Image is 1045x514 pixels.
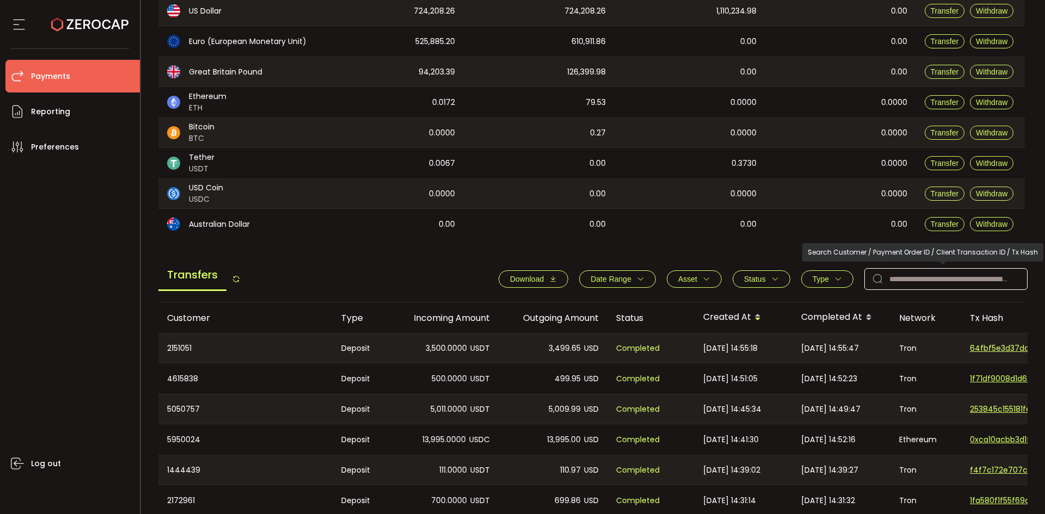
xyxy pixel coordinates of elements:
span: [DATE] 14:31:32 [801,494,855,507]
span: 1,110,234.98 [716,5,757,17]
div: Ethereum [890,424,961,455]
button: Transfer [925,4,965,18]
span: 500.0000 [432,373,467,385]
span: Withdraw [976,98,1007,107]
span: 0.00 [891,35,907,48]
button: Date Range [579,270,656,288]
span: USDT [470,373,490,385]
button: Withdraw [970,95,1013,109]
button: Download [499,270,568,288]
span: 0.3730 [731,157,757,170]
span: [DATE] 14:55:18 [703,342,758,355]
span: 13,995.00 [547,434,581,446]
span: Completed [616,434,660,446]
span: Withdraw [976,7,1007,15]
div: Deposit [333,363,390,394]
span: Type [813,275,829,283]
div: Completed At [792,308,890,327]
button: Transfer [925,217,965,231]
span: 3,499.65 [549,342,581,355]
span: Completed [616,464,660,476]
span: US Dollar [189,5,222,17]
span: [DATE] 14:31:14 [703,494,756,507]
span: [DATE] 14:49:47 [801,403,860,416]
div: Search Customer / Payment Order ID / Client Transaction ID / Tx Hash [802,243,1043,262]
span: Transfer [931,98,959,107]
span: Payments [31,69,70,84]
button: Withdraw [970,4,1013,18]
span: Date Range [591,275,631,283]
button: Transfer [925,126,965,140]
button: Transfer [925,34,965,48]
img: usd_portfolio.svg [167,4,180,17]
span: 79.53 [586,96,606,109]
span: Log out [31,456,61,472]
span: 126,399.98 [567,66,606,78]
span: USD Coin [189,182,223,194]
span: 0.0000 [881,188,907,200]
span: 499.95 [555,373,581,385]
div: Created At [694,308,792,327]
button: Withdraw [970,65,1013,79]
span: Ethereum [189,91,226,102]
span: 0.0000 [881,127,907,139]
span: 3,500.0000 [426,342,467,355]
span: USD [584,494,599,507]
span: Euro (European Monetary Unit) [189,36,306,47]
span: 0.0000 [429,127,455,139]
div: Tron [890,363,961,394]
span: Tether [189,152,214,163]
iframe: Chat Widget [991,462,1045,514]
span: 699.86 [555,494,581,507]
img: eur_portfolio.svg [167,35,180,48]
img: usdc_portfolio.svg [167,187,180,200]
span: [DATE] 14:39:27 [801,464,858,476]
span: [DATE] 14:55:47 [801,342,859,355]
div: Deposit [333,424,390,455]
span: USD [584,464,599,476]
span: 0.00 [439,218,455,231]
div: Outgoing Amount [499,312,607,324]
span: USDT [470,342,490,355]
span: Completed [616,373,660,385]
span: 0.00 [740,35,757,48]
img: eth_portfolio.svg [167,96,180,109]
img: btc_portfolio.svg [167,126,180,139]
button: Withdraw [970,217,1013,231]
button: Withdraw [970,187,1013,201]
div: Network [890,312,961,324]
span: 0.0000 [730,96,757,109]
span: USDT [470,464,490,476]
img: gbp_portfolio.svg [167,65,180,78]
span: Great Britain Pound [189,66,262,78]
span: Withdraw [976,37,1007,46]
div: 5050757 [158,394,333,424]
span: 0.0000 [730,188,757,200]
div: Tron [890,333,961,363]
button: Type [801,270,853,288]
span: 0.0067 [429,157,455,170]
div: Type [333,312,390,324]
button: Transfer [925,187,965,201]
span: Withdraw [976,128,1007,137]
span: 0.00 [891,66,907,78]
span: 0.00 [891,218,907,231]
span: 0.0172 [432,96,455,109]
div: Customer [158,312,333,324]
span: Completed [616,403,660,416]
span: 724,208.26 [564,5,606,17]
button: Withdraw [970,126,1013,140]
span: Transfer [931,67,959,76]
img: usdt_portfolio.svg [167,157,180,170]
button: Transfer [925,95,965,109]
div: Tron [890,394,961,424]
span: USDT [189,163,214,175]
span: USD [584,373,599,385]
span: Withdraw [976,189,1007,198]
span: 0.00 [740,218,757,231]
span: 0.27 [590,127,606,139]
div: 2151051 [158,333,333,363]
div: Status [607,312,694,324]
span: BTC [189,133,214,144]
